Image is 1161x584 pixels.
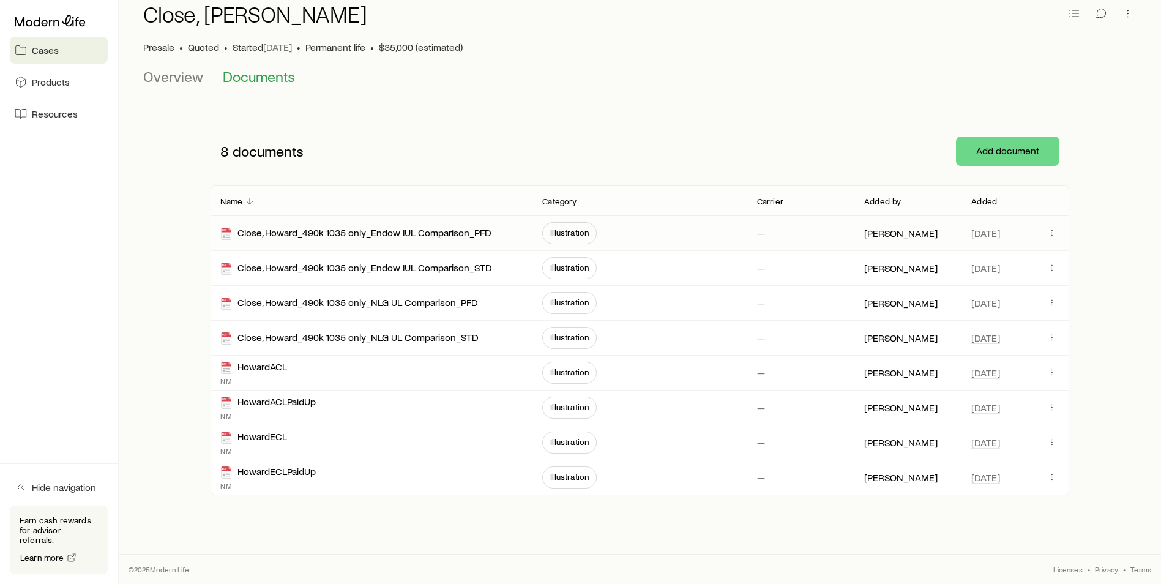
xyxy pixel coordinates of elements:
[971,436,1000,449] span: [DATE]
[143,68,1137,97] div: Case details tabs
[864,436,938,449] p: [PERSON_NAME]
[220,411,316,421] p: NM
[971,367,1000,379] span: [DATE]
[542,197,577,206] p: Category
[179,41,183,53] span: •
[32,108,78,120] span: Resources
[757,471,765,484] p: —
[233,41,292,53] p: Started
[20,515,98,545] p: Earn cash rewards for advisor referrals.
[971,227,1000,239] span: [DATE]
[971,402,1000,414] span: [DATE]
[757,227,765,239] p: —
[971,262,1000,274] span: [DATE]
[550,263,589,272] span: Illustration
[220,226,491,241] div: Close, Howard_490k 1035 only_Endow IUL Comparison_PFD
[220,197,242,206] p: Name
[1095,564,1118,574] a: Privacy
[550,437,589,447] span: Illustration
[1053,564,1082,574] a: Licenses
[1123,564,1126,574] span: •
[20,553,64,562] span: Learn more
[297,41,301,53] span: •
[143,2,367,26] h1: Close, [PERSON_NAME]
[550,332,589,342] span: Illustration
[379,41,463,53] span: $35,000 (estimated)
[864,197,901,206] p: Added by
[143,41,174,53] p: Presale
[10,37,108,64] a: Cases
[757,367,765,379] p: —
[263,41,292,53] span: [DATE]
[223,68,295,85] span: Documents
[864,367,938,379] p: [PERSON_NAME]
[864,471,938,484] p: [PERSON_NAME]
[757,402,765,414] p: —
[220,331,479,345] div: Close, Howard_490k 1035 only_NLG UL Comparison_STD
[220,481,316,490] p: NM
[1088,564,1090,574] span: •
[550,402,589,412] span: Illustration
[864,332,938,344] p: [PERSON_NAME]
[220,361,287,375] div: HowardACL
[32,481,96,493] span: Hide navigation
[971,197,997,206] p: Added
[32,76,70,88] span: Products
[10,100,108,127] a: Resources
[220,376,287,386] p: NM
[864,262,938,274] p: [PERSON_NAME]
[220,465,316,479] div: HowardECLPaidUp
[10,506,108,574] div: Earn cash rewards for advisor referrals.Learn more
[220,446,287,455] p: NM
[864,402,938,414] p: [PERSON_NAME]
[224,41,228,53] span: •
[864,227,938,239] p: [PERSON_NAME]
[233,143,304,160] span: documents
[32,44,59,56] span: Cases
[971,471,1000,484] span: [DATE]
[757,262,765,274] p: —
[550,298,589,307] span: Illustration
[971,297,1000,309] span: [DATE]
[305,41,365,53] span: Permanent life
[757,332,765,344] p: —
[143,68,203,85] span: Overview
[370,41,374,53] span: •
[757,436,765,449] p: —
[188,41,219,53] span: Quoted
[550,367,589,377] span: Illustration
[220,261,492,275] div: Close, Howard_490k 1035 only_Endow IUL Comparison_STD
[757,197,783,206] p: Carrier
[10,474,108,501] button: Hide navigation
[864,297,938,309] p: [PERSON_NAME]
[1130,564,1151,574] a: Terms
[550,228,589,238] span: Illustration
[129,564,190,574] p: © 2025 Modern Life
[10,69,108,95] a: Products
[956,137,1059,166] button: Add document
[220,430,287,444] div: HowardECL
[550,472,589,482] span: Illustration
[220,395,316,410] div: HowardACLPaidUp
[220,143,229,160] span: 8
[220,296,478,310] div: Close, Howard_490k 1035 only_NLG UL Comparison_PFD
[971,332,1000,344] span: [DATE]
[757,297,765,309] p: —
